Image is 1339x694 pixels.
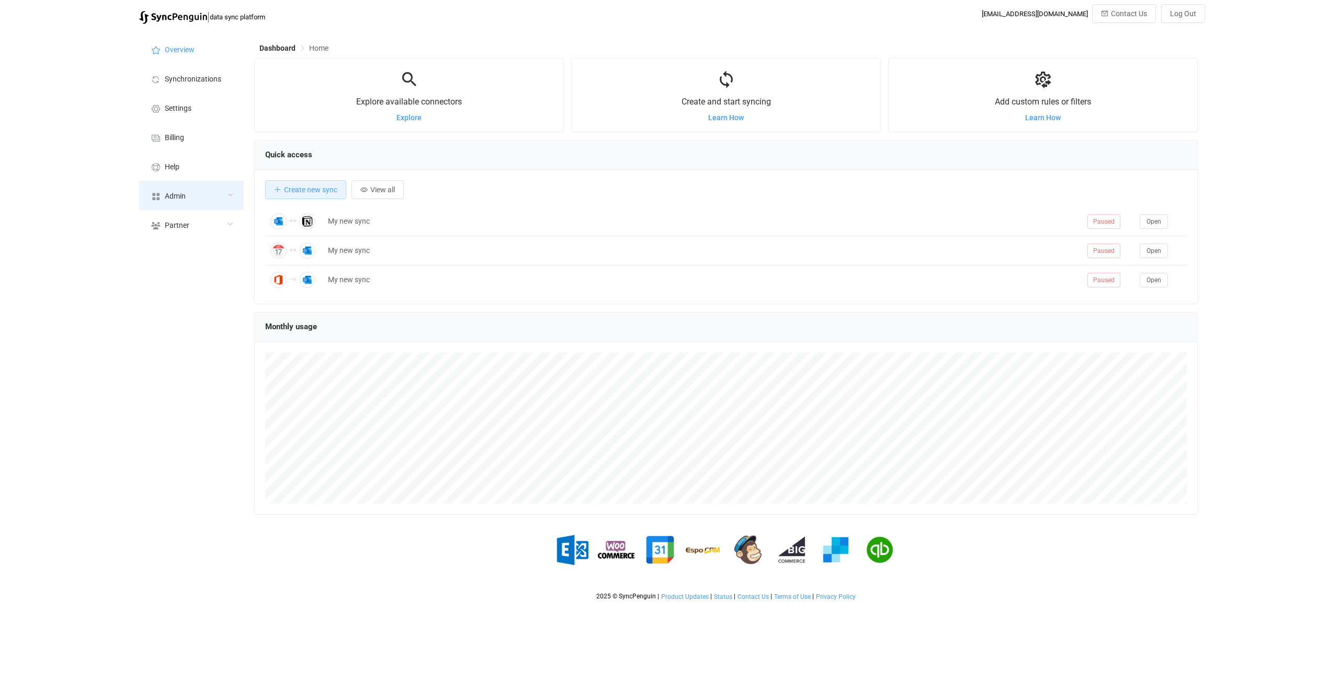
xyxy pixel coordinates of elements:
span: | [207,9,210,24]
img: Outlook Contacts [270,213,287,229]
img: Notion Contacts [299,213,315,229]
img: sendgrid.png [818,531,854,568]
a: Learn How [1025,113,1061,122]
span: Paused [1087,214,1120,229]
span: Open [1147,276,1161,284]
span: data sync platform [210,13,265,21]
span: Admin [165,192,186,201]
span: Contact Us [1111,9,1147,18]
img: mailchimp.png [730,531,766,568]
div: My new sync [323,274,1082,286]
img: espo-crm.png [686,531,722,568]
span: 2025 © SyncPenguin [596,593,656,600]
a: Status [713,593,733,600]
img: Office 365 GAL Contacts [270,272,287,288]
span: Terms of Use [774,593,811,600]
button: View all [351,180,404,199]
span: | [734,593,735,600]
button: Contact Us [1092,4,1156,23]
span: Partner [165,222,189,230]
span: Privacy Policy [816,593,856,600]
a: Learn How [708,113,744,122]
span: Synchronizations [165,75,221,84]
img: google.png [642,531,678,568]
span: Explore available connectors [356,97,462,107]
span: Open [1147,247,1161,255]
a: Settings [139,93,244,122]
span: | [710,593,712,600]
img: exchange.png [554,531,591,568]
span: Status [714,593,732,600]
a: Synchronizations [139,64,244,93]
div: Breadcrumb [259,44,328,52]
a: Overview [139,34,244,64]
span: Open [1147,218,1161,225]
img: woo-commerce.png [598,531,634,568]
span: Monthly usage [265,322,317,331]
span: Billing [165,134,184,142]
button: Create new sync [265,180,346,199]
button: Open [1140,244,1168,258]
span: Add custom rules or filters [995,97,1091,107]
span: Create and start syncing [682,97,771,107]
img: quickbooks.png [861,531,898,568]
div: My new sync [323,215,1082,227]
a: |data sync platform [139,9,265,24]
span: | [657,593,659,600]
span: View all [370,186,395,194]
span: Log Out [1170,9,1196,18]
span: Home [309,44,328,52]
span: Settings [165,105,191,113]
div: My new sync [323,245,1082,257]
img: syncpenguin.svg [139,11,207,24]
span: Quick access [265,150,312,159]
a: Explore [396,113,422,122]
span: Paused [1087,273,1120,287]
button: Open [1140,214,1168,229]
a: Privacy Policy [815,593,856,600]
a: Terms of Use [774,593,811,600]
a: Contact Us [737,593,769,600]
button: Log Out [1161,4,1205,23]
div: [EMAIL_ADDRESS][DOMAIN_NAME] [982,10,1088,18]
span: | [770,593,772,600]
img: Outlook Calendar Meetings [299,242,315,259]
a: Product Updates [661,593,709,600]
button: Open [1140,273,1168,287]
span: Create new sync [284,186,337,194]
span: Help [165,163,179,171]
span: Product Updates [661,593,709,600]
span: Overview [165,46,195,54]
span: Dashboard [259,44,296,52]
a: Open [1140,275,1168,284]
a: Open [1140,217,1168,225]
img: Outlook Contacts [299,272,315,288]
img: Apple iCloud Calendar Meetings [270,242,287,259]
a: Open [1140,246,1168,255]
a: Help [139,152,244,181]
span: | [812,593,814,600]
a: Billing [139,122,244,152]
img: big-commerce.png [774,531,810,568]
span: Paused [1087,244,1120,258]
